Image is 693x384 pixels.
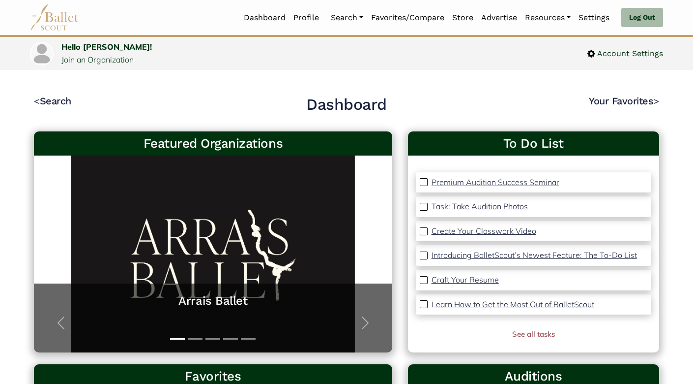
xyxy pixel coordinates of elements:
p: Create Your Classwork Video [432,226,536,236]
button: Slide 3 [205,333,220,345]
button: Slide 1 [170,333,185,345]
p: Learn How to Get the Most Out of BalletScout [432,299,594,309]
p: Craft Your Resume [432,275,499,285]
button: Slide 5 [241,333,256,345]
span: Account Settings [595,47,663,60]
img: profile picture [31,43,53,64]
h2: Dashboard [306,95,387,115]
a: Learn How to Get the Most Out of BalletScout [432,298,594,311]
a: Profile [289,7,323,28]
h3: Featured Organizations [42,135,384,152]
button: Slide 2 [188,333,202,345]
a: Settings [575,7,613,28]
a: Premium Audition Success Seminar [432,176,559,189]
a: To Do List [416,135,651,152]
code: < [34,95,40,107]
p: Premium Audition Success Seminar [432,177,559,187]
a: See all tasks [512,329,555,339]
a: Search [327,7,367,28]
a: Resources [521,7,575,28]
a: Create Your Classwork Video [432,225,536,238]
a: Favorites/Compare [367,7,448,28]
a: Advertise [477,7,521,28]
a: Arrais Ballet [44,293,382,309]
p: Introducing BalletScout’s Newest Feature: The To-Do List [432,250,637,260]
button: Slide 4 [223,333,238,345]
a: Log Out [621,8,663,28]
a: <Search [34,95,71,107]
a: Store [448,7,477,28]
p: Task: Take Audition Photos [432,201,528,211]
a: Craft Your Resume [432,274,499,287]
a: Hello [PERSON_NAME]! [61,42,152,52]
code: > [653,95,659,107]
a: Your Favorites> [589,95,659,107]
a: Task: Take Audition Photos [432,200,528,213]
a: Introducing BalletScout’s Newest Feature: The To-Do List [432,249,637,262]
a: Join an Organization [61,55,134,64]
a: Dashboard [240,7,289,28]
a: Account Settings [587,47,663,60]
